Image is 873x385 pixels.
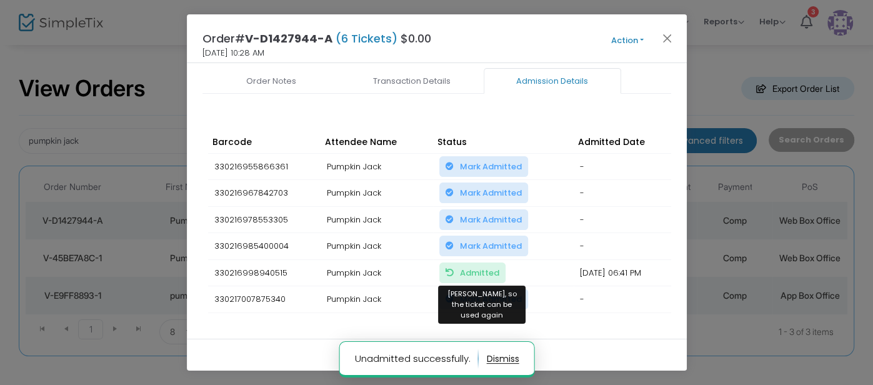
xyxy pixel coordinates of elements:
a: Order Notes [202,68,340,94]
td: 330216967842703 [208,180,321,207]
th: Attendee Name [321,119,433,154]
td: Pumpkin Jack [321,286,433,313]
td: Pumpkin Jack [321,206,433,233]
button: dismiss [486,349,519,369]
td: Pumpkin Jack [321,259,433,286]
span: V-D1427944-A [245,31,332,46]
p: Unadmitted successfully. [354,349,478,369]
td: 330216985400004 [208,233,321,260]
td: 330217007875340 [208,286,321,313]
td: [DATE] 06:41 PM [574,259,686,286]
td: - [574,233,686,260]
span: (6 Tickets) [332,31,401,46]
button: Close [659,30,675,46]
th: Status [433,119,574,154]
th: Barcode [208,119,321,154]
button: Action [590,34,665,47]
td: 330216998940515 [208,259,321,286]
td: Pumpkin Jack [321,180,433,207]
td: Pumpkin Jack [321,233,433,260]
h4: Order# $0.00 [202,30,431,47]
a: Transaction Details [343,68,481,94]
td: - [574,286,686,313]
td: Pumpkin Jack [321,153,433,180]
span: [DATE] 10:28 AM [202,47,264,59]
span: Mark Admitted [460,187,522,199]
span: Mark Admitted [460,161,522,172]
a: Admission Details [484,68,621,94]
span: Admitted [460,267,499,279]
span: Mark Admitted [460,240,522,252]
span: [PERSON_NAME], so the ticket can be used again [438,286,526,324]
th: Admitted Date [574,119,686,154]
td: 330216978553305 [208,206,321,233]
span: Mark Admitted [460,214,522,226]
td: - [574,206,686,233]
td: - [574,153,686,180]
td: - [574,180,686,207]
td: 330216955866361 [208,153,321,180]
